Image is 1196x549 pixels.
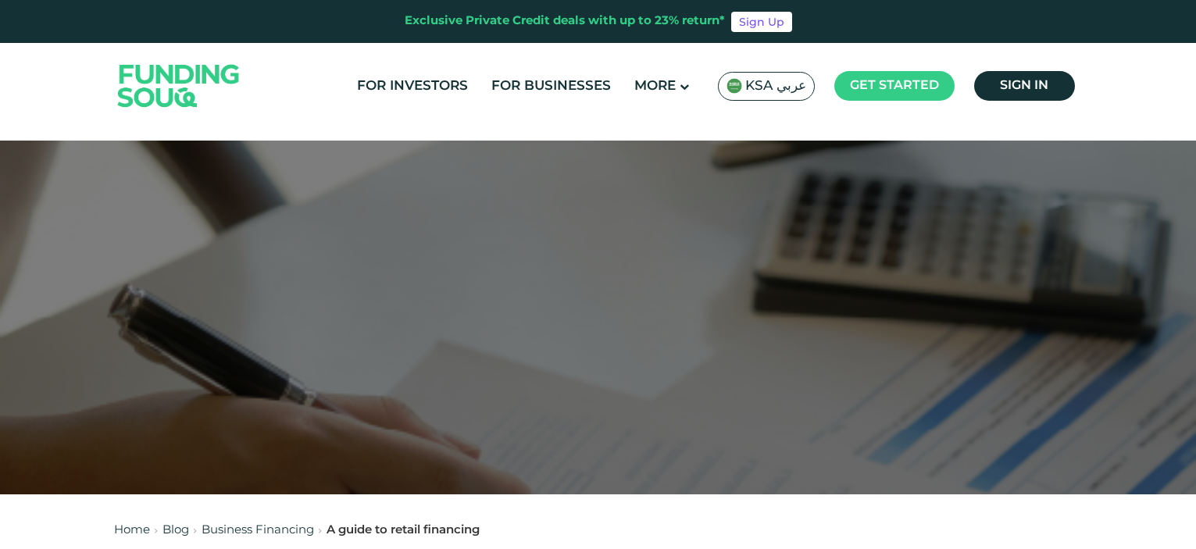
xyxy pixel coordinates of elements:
div: A guide to retail financing [327,522,480,540]
a: For Investors [353,73,472,99]
a: Home [114,525,150,536]
img: SA Flag [727,78,742,94]
a: Sign in [974,71,1075,101]
img: Logo [102,46,255,125]
span: Sign in [1000,80,1048,91]
span: More [634,80,676,93]
span: KSA عربي [745,77,806,95]
a: Business Financing [202,525,314,536]
a: For Businesses [487,73,615,99]
a: Blog [162,525,189,536]
span: Get started [850,80,939,91]
div: Exclusive Private Credit deals with up to 23% return* [405,12,725,30]
a: Sign Up [731,12,792,32]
